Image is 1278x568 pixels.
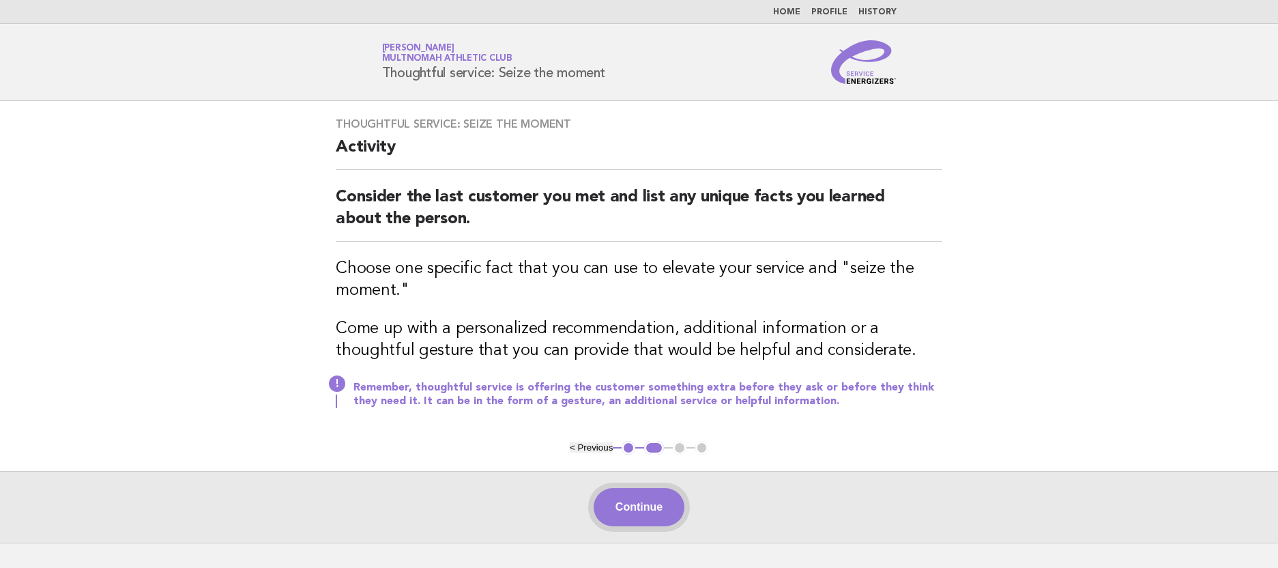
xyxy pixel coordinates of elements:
[382,44,605,80] h1: Thoughtful service: Seize the moment
[336,318,942,362] h3: Come up with a personalized recommendation, additional information or a thoughtful gesture that y...
[594,488,684,526] button: Continue
[382,55,512,63] span: Multnomah Athletic Club
[382,44,512,63] a: [PERSON_NAME]Multnomah Athletic Club
[336,186,942,242] h2: Consider the last customer you met and list any unique facts you learned about the person.
[773,8,800,16] a: Home
[622,441,635,455] button: 1
[811,8,847,16] a: Profile
[570,442,613,453] button: < Previous
[336,117,942,131] h3: Thoughtful service: Seize the moment
[336,137,942,170] h2: Activity
[644,441,664,455] button: 2
[336,258,942,302] h3: Choose one specific fact that you can use to elevate your service and "seize the moment."
[858,8,897,16] a: History
[831,40,897,84] img: Service Energizers
[353,381,942,408] p: Remember, thoughtful service is offering the customer something extra before they ask or before t...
